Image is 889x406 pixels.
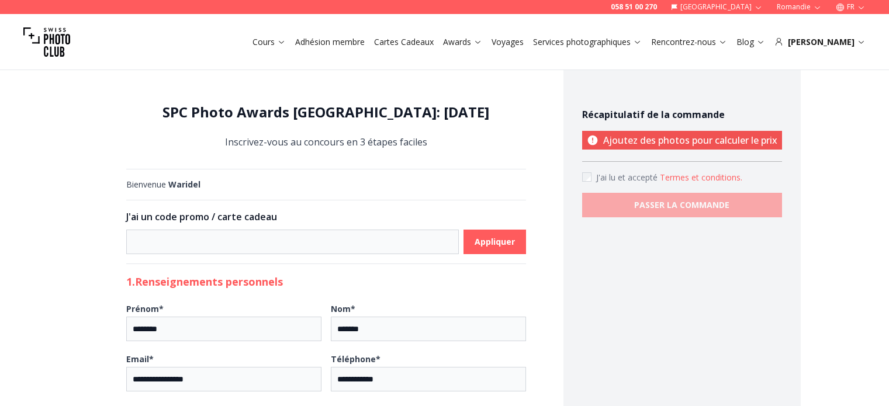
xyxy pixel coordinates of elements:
div: Bienvenue [126,179,526,190]
a: Cours [252,36,286,48]
button: Rencontrez-nous [646,34,732,50]
button: Accept termsJ'ai lu et accepté [660,172,742,183]
a: Services photographiques [533,36,642,48]
span: J'ai lu et accepté [596,172,660,183]
b: Appliquer [475,236,515,248]
button: Awards [438,34,487,50]
div: Inscrivez-vous au concours en 3 étapes faciles [126,103,526,150]
a: Cartes Cadeaux [374,36,434,48]
input: Téléphone* [331,367,526,391]
input: Accept terms [582,172,591,182]
div: [PERSON_NAME] [774,36,866,48]
b: Nom * [331,303,355,314]
h3: J'ai un code promo / carte cadeau [126,210,526,224]
p: Ajoutez des photos pour calculer le prix [582,131,782,150]
button: Adhésion membre [290,34,369,50]
input: Prénom* [126,317,321,341]
b: Prénom * [126,303,164,314]
b: Email * [126,353,154,365]
a: 058 51 00 270 [611,2,657,12]
h2: 1. Renseignements personnels [126,273,526,290]
button: Voyages [487,34,528,50]
a: Rencontrez-nous [651,36,727,48]
a: Blog [736,36,765,48]
b: PASSER LA COMMANDE [634,199,729,211]
button: PASSER LA COMMANDE [582,193,782,217]
button: Services photographiques [528,34,646,50]
img: Swiss photo club [23,19,70,65]
a: Adhésion membre [295,36,365,48]
button: Blog [732,34,770,50]
a: Voyages [492,36,524,48]
button: Cours [248,34,290,50]
h1: SPC Photo Awards [GEOGRAPHIC_DATA]: [DATE] [126,103,526,122]
a: Awards [443,36,482,48]
b: Téléphone * [331,353,380,365]
button: Cartes Cadeaux [369,34,438,50]
input: Email* [126,367,321,391]
button: Appliquer [463,230,526,254]
b: Waridel [168,179,200,190]
h4: Récapitulatif de la commande [582,107,782,122]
